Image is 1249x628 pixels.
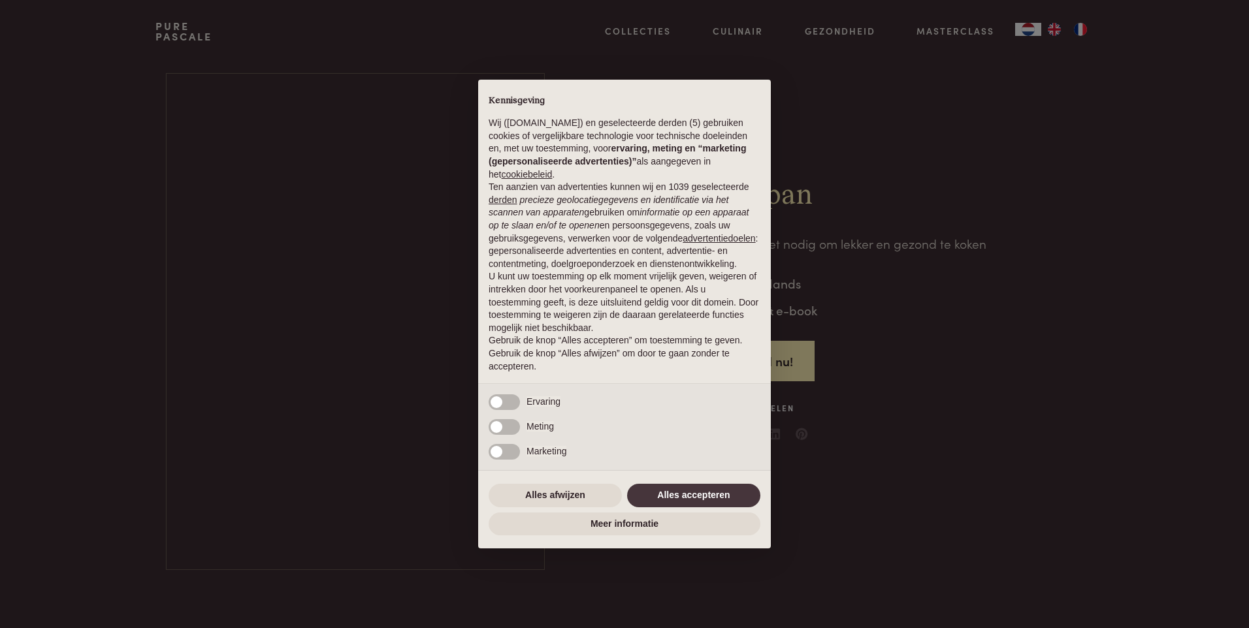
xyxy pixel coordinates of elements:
[489,195,728,218] em: precieze geolocatiegegevens en identificatie via het scannen van apparaten
[501,169,552,180] a: cookiebeleid
[489,95,760,107] h2: Kennisgeving
[527,446,566,456] span: Marketing
[489,484,622,507] button: Alles afwijzen
[489,207,749,230] em: informatie op een apparaat op te slaan en/of te openen
[683,232,755,245] button: advertentiedoelen
[627,484,760,507] button: Alles accepteren
[489,117,760,181] p: Wij ([DOMAIN_NAME]) en geselecteerde derden (5) gebruiken cookies of vergelijkbare technologie vo...
[527,421,554,432] span: Meting
[489,270,760,334] p: U kunt uw toestemming op elk moment vrijelijk geven, weigeren of intrekken door het voorkeurenpan...
[489,512,760,536] button: Meer informatie
[489,143,746,166] strong: ervaring, meting en “marketing (gepersonaliseerde advertenties)”
[489,194,517,207] button: derden
[489,334,760,373] p: Gebruik de knop “Alles accepteren” om toestemming te geven. Gebruik de knop “Alles afwijzen” om d...
[527,396,560,407] span: Ervaring
[489,181,760,270] p: Ten aanzien van advertenties kunnen wij en 1039 geselecteerde gebruiken om en persoonsgegevens, z...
